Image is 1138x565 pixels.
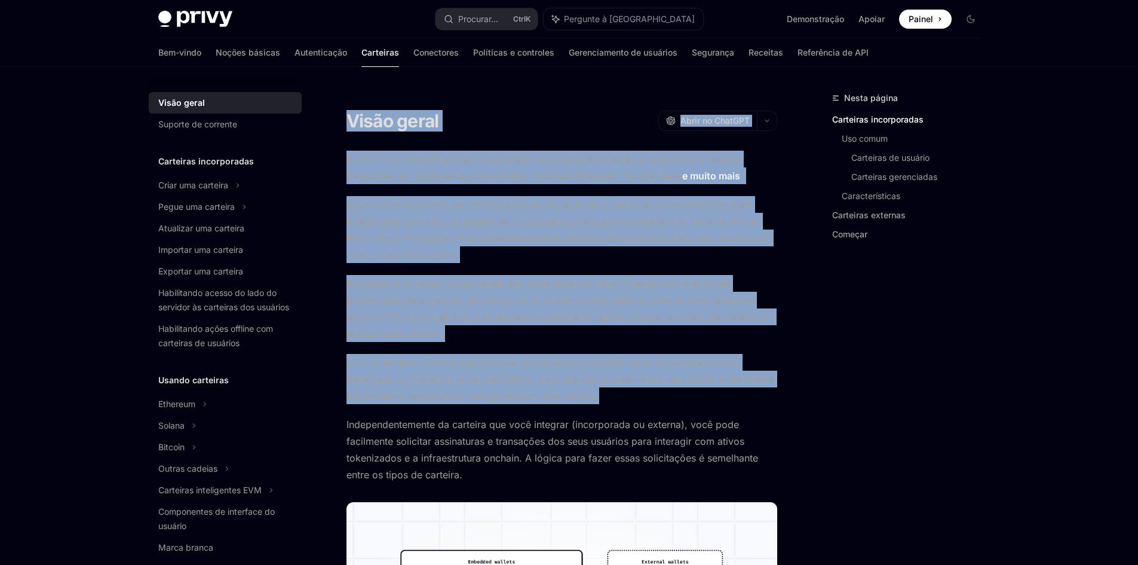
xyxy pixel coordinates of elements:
[851,148,990,167] a: Carteiras de usuário
[832,210,906,220] font: Carteiras externas
[787,13,844,25] a: Demonstração
[158,399,195,409] font: Ethereum
[346,356,774,402] font: O Privy também oferece suporte para que usuários conectem carteiras externas (como Metamask ou Ph...
[158,485,262,495] font: Carteiras inteligentes EVM
[413,38,459,67] a: Conectores
[680,115,750,126] font: Abrir no ChatGPT
[158,288,289,312] font: Habilitando acesso do lado do servidor às carteiras dos usuários
[158,11,232,28] img: logotipo escuro
[346,110,439,132] font: Visão geral
[832,114,924,124] font: Carteiras incorporadas
[473,47,554,57] font: Políticas e controles
[158,47,201,57] font: Bem-vindo
[149,282,302,318] a: Habilitando acesso do lado do servidor às carteiras dos usuários
[346,198,771,261] font: Essas carteiras podem ser incorporadas ao seu aplicativo, para que os usuários interajam diretame...
[851,167,990,187] a: Carteiras gerenciadas
[435,8,538,30] button: Procurar...CtrlK
[749,47,783,57] font: Receitas
[158,38,201,67] a: Bem-vindo
[682,170,740,182] a: e muito mais
[158,223,244,233] font: Atualizar uma carteira
[158,266,243,276] font: Exportar uma carteira
[413,47,459,57] font: Conectores
[361,47,399,57] font: Carteiras
[569,47,677,57] font: Gerenciamento de usuários
[858,14,885,24] font: Apoiar
[158,420,185,430] font: Solana
[909,14,933,24] font: Painel
[149,114,302,135] a: Suporte de corrente
[692,47,734,57] font: Segurança
[458,14,498,24] font: Procurar...
[851,152,930,163] font: Carteiras de usuário
[842,187,990,206] a: Características
[361,38,399,67] a: Carteiras
[569,38,677,67] a: Gerenciamento de usuários
[158,245,243,255] font: Importar uma carteira
[158,442,185,452] font: Bitcoin
[844,93,898,103] font: Nesta página
[749,38,783,67] a: Receitas
[158,323,273,348] font: Habilitando ações offline com carteiras de usuários
[899,10,952,29] a: Painel
[832,229,867,239] font: Começar
[158,201,235,212] font: Pegue uma carteira
[149,501,302,537] a: Componentes de interface do usuário
[832,110,990,129] a: Carteiras incorporadas
[158,375,229,385] font: Usando carteiras
[513,14,526,23] font: Ctrl
[158,119,237,129] font: Suporte de corrente
[158,97,205,108] font: Visão geral
[797,38,869,67] a: Referência de API
[216,38,280,67] a: Noções básicas
[692,38,734,67] a: Segurança
[158,156,254,166] font: Carteiras incorporadas
[564,14,695,24] font: Pergunte à [GEOGRAPHIC_DATA]
[473,38,554,67] a: Políticas e controles
[295,47,347,57] font: Autenticação
[526,14,530,23] font: K
[658,111,757,131] button: Abrir no ChatGPT
[832,206,990,225] a: Carteiras externas
[216,47,280,57] font: Noções básicas
[158,542,213,552] font: Marca branca
[851,172,937,182] font: Carteiras gerenciadas
[858,13,885,25] a: Apoiar
[842,191,900,201] font: Características
[149,537,302,558] a: Marca branca
[149,318,302,354] a: Habilitando ações offline com carteiras de usuários
[346,153,741,182] font: A Privy cria uma infraestrutura de carteira que capacita usuários e aplicativos a realizar transa...
[346,277,774,340] font: As carteiras privadas incorporadas são construídas em uma infraestrutura distribuída globalmente ...
[842,133,888,143] font: Uso comum
[149,92,302,114] a: Visão geral
[149,239,302,261] a: Importar uma carteira
[797,47,869,57] font: Referência de API
[158,506,275,531] font: Componentes de interface do usuário
[787,14,844,24] font: Demonstração
[158,463,217,474] font: Outras cadeias
[149,261,302,282] a: Exportar uma carteira
[740,170,743,182] font: .
[158,180,228,190] font: Criar uma carteira
[346,419,758,481] font: Independentemente da carteira que você integrar (incorporada ou externa), você pode facilmente so...
[842,129,990,148] a: Uso comum
[544,8,703,30] button: Pergunte à [GEOGRAPHIC_DATA]
[961,10,980,29] button: Alternar modo escuro
[149,218,302,239] a: Atualizar uma carteira
[295,38,347,67] a: Autenticação
[832,225,990,244] a: Começar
